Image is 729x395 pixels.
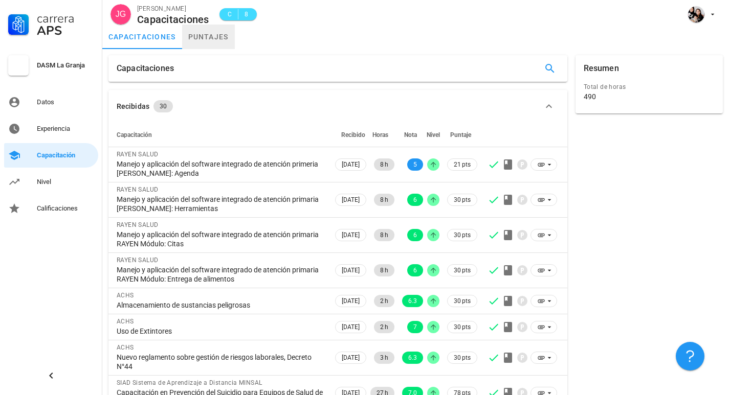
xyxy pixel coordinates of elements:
[37,25,94,37] div: APS
[4,117,98,141] a: Experiencia
[380,229,388,241] span: 8 h
[117,221,158,228] span: RAYEN SALUD
[454,322,471,332] span: 30 pts
[454,195,471,205] span: 30 pts
[226,9,234,19] span: C
[454,353,471,363] span: 30 pts
[117,101,149,112] div: Recibidas
[117,195,325,213] div: Manejo y aplicación del software integrado de atención primaria [PERSON_NAME]: Herramientas
[117,131,152,138] span: Capacitación
[37,151,94,159] div: Capacitación
[117,55,174,82] div: Capacitaciones
[342,229,360,241] span: [DATE]
[584,92,596,101] div: 490
[380,352,388,364] span: 3 h
[450,131,471,138] span: Puntaje
[37,61,94,69] div: DASM La Granja
[380,194,388,206] span: 8 h
[37,204,94,213] div: Calificaciones
[380,158,388,171] span: 8 h
[413,229,417,241] span: 6
[117,379,262,386] span: SIAD Sistema de Aprendizaje a Distancia MINSAL
[117,318,134,325] span: ACHS
[413,321,417,333] span: 7
[102,25,182,49] a: capacitaciones
[117,230,325,248] div: Manejo y aplicación del software integrado de atención primaria RAYEN Módulo: Citas
[137,14,209,25] div: Capacitaciones
[372,131,388,138] span: Horas
[117,300,325,310] div: Almacenamiento de sustancias peligrosas
[342,194,360,205] span: [DATE]
[342,321,360,333] span: [DATE]
[380,295,388,307] span: 2 h
[454,159,471,170] span: 21 pts
[396,123,425,147] th: Nota
[425,123,441,147] th: Nivel
[242,9,251,19] span: 8
[116,4,126,25] span: JG
[404,131,417,138] span: Nota
[341,131,365,138] span: Recibido
[584,55,619,82] div: Resumen
[413,194,417,206] span: 6
[342,265,360,276] span: [DATE]
[4,170,98,194] a: Nivel
[4,90,98,114] a: Datos
[117,327,325,336] div: Uso de Extintores
[408,352,417,364] span: 6.3
[111,4,131,25] div: avatar
[408,295,417,307] span: 6.3
[368,123,396,147] th: Horas
[117,257,158,264] span: RAYEN SALUD
[380,321,388,333] span: 2 h
[108,123,333,147] th: Capacitación
[454,230,471,240] span: 30 pts
[117,353,325,371] div: Nuevo reglamento sobre gestión de riesgos laborales, Decreto N°44
[137,4,209,14] div: [PERSON_NAME]
[427,131,440,138] span: Nivel
[37,178,94,186] div: Nivel
[342,352,360,363] span: [DATE]
[117,151,158,158] span: RAYEN SALUD
[4,196,98,221] a: Calificaciones
[584,82,715,92] div: Total de horas
[37,12,94,25] div: Carrera
[688,6,704,22] div: avatar
[333,123,368,147] th: Recibido
[413,158,417,171] span: 5
[37,98,94,106] div: Datos
[160,100,167,112] span: 30
[108,90,567,123] button: Recibidas 30
[342,159,360,170] span: [DATE]
[182,25,235,49] a: puntajes
[441,123,479,147] th: Puntaje
[413,264,417,276] span: 6
[117,265,325,284] div: Manejo y aplicación del software integrado de atención primaria RAYEN Módulo: Entrega de alimentos
[117,159,325,178] div: Manejo y aplicación del software integrado de atención primeria [PERSON_NAME]: Agenda
[117,186,158,193] span: RAYEN SALUD
[4,143,98,168] a: Capacitación
[117,344,134,351] span: ACHS
[37,125,94,133] div: Experiencia
[380,264,388,276] span: 8 h
[454,265,471,275] span: 30 pts
[117,292,134,299] span: ACHS
[342,295,360,307] span: [DATE]
[454,296,471,306] span: 30 pts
